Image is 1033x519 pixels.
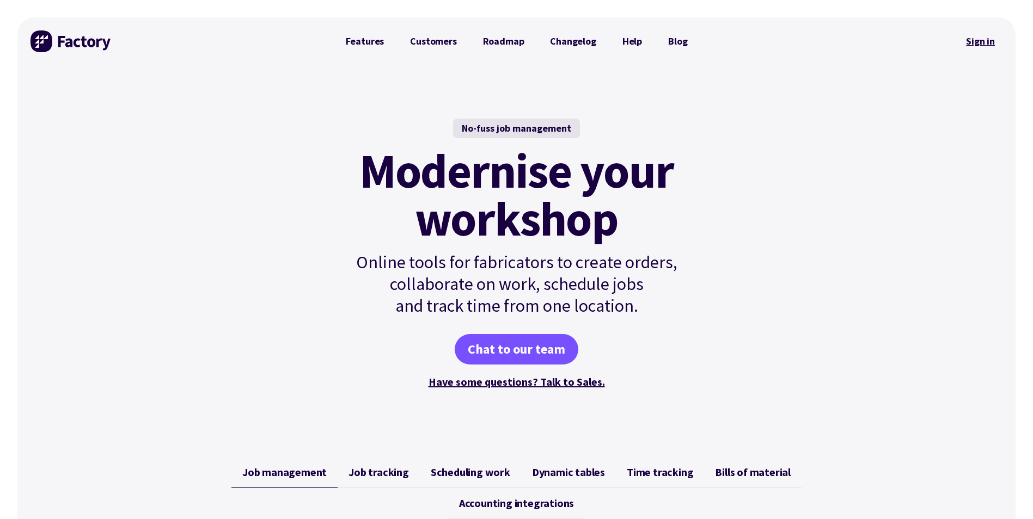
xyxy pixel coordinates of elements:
span: Bills of material [715,466,791,479]
a: Customers [397,30,469,52]
mark: Modernise your workshop [359,147,674,243]
iframe: Chat Widget [979,467,1033,519]
a: Chat to our team [455,334,578,364]
span: Job tracking [349,466,409,479]
a: Sign in [958,29,1003,54]
a: Have some questions? Talk to Sales. [429,375,605,388]
div: No-fuss job management [453,119,580,138]
span: Job management [242,466,327,479]
a: Blog [655,30,700,52]
nav: Secondary Navigation [958,29,1003,54]
a: Roadmap [470,30,537,52]
a: Features [333,30,398,52]
span: Accounting integrations [459,497,574,510]
p: Online tools for fabricators to create orders, collaborate on work, schedule jobs and track time ... [333,251,701,317]
nav: Primary Navigation [333,30,701,52]
span: Scheduling work [431,466,510,479]
img: Factory [30,30,112,52]
a: Help [609,30,655,52]
a: Changelog [537,30,609,52]
span: Dynamic tables [532,466,605,479]
span: Time tracking [627,466,693,479]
